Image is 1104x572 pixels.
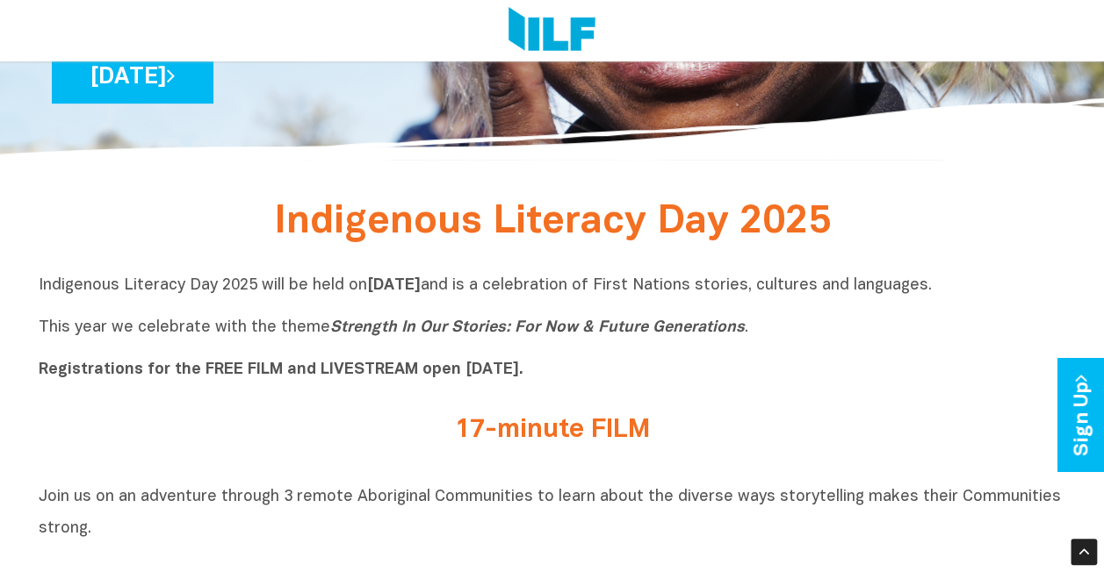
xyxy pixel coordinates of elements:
[330,320,745,335] i: Strength In Our Stories: For Now & Future Generations
[1071,539,1097,565] div: Scroll Back to Top
[39,362,523,377] b: Registrations for the FREE FILM and LIVESTREAM open [DATE].
[39,275,1066,381] p: Indigenous Literacy Day 2025 will be held on and is a celebration of First Nations stories, cultu...
[509,7,595,54] img: Logo
[52,48,213,104] a: [DATE]
[274,204,831,240] span: Indigenous Literacy Day 2025
[367,278,421,293] b: [DATE]
[39,490,1061,536] span: Join us on an adventure through 3 remote Aboriginal Communities to learn about the diverse ways s...
[223,416,882,445] h2: 17-minute FILM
